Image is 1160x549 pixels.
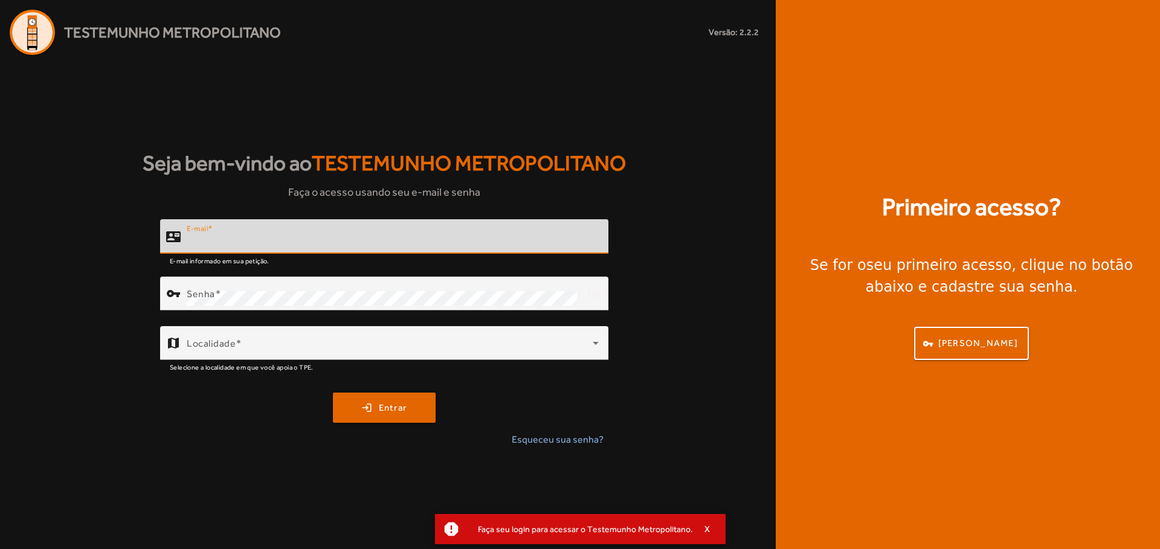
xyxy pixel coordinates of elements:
[882,189,1061,225] strong: Primeiro acesso?
[512,432,604,447] span: Esqueceu sua senha?
[790,254,1153,298] div: Se for o , clique no botão abaixo e cadastre sua senha.
[693,524,723,535] button: X
[166,286,181,301] mat-icon: vpn_key
[187,338,236,349] mat-label: Localidade
[468,521,693,538] div: Faça seu login para acessar o Testemunho Metropolitano.
[288,184,480,200] span: Faça o acesso usando seu e-mail e senha
[866,257,1012,274] strong: seu primeiro acesso
[166,230,181,244] mat-icon: contact_mail
[379,401,407,415] span: Entrar
[312,151,626,175] span: Testemunho Metropolitano
[170,360,314,373] mat-hint: Selecione a localidade em que você apoia o TPE.
[709,26,759,39] small: Versão: 2.2.2
[64,22,281,43] span: Testemunho Metropolitano
[187,224,208,233] mat-label: E-mail
[187,288,215,300] mat-label: Senha
[333,393,436,423] button: Entrar
[170,254,269,267] mat-hint: E-mail informado em sua petição.
[938,336,1018,350] span: [PERSON_NAME]
[166,336,181,350] mat-icon: map
[442,520,460,538] mat-icon: report
[914,327,1029,360] button: [PERSON_NAME]
[10,10,55,55] img: Logo Agenda
[704,524,710,535] span: X
[143,147,626,179] strong: Seja bem-vindo ao
[579,279,608,308] mat-icon: visibility_off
